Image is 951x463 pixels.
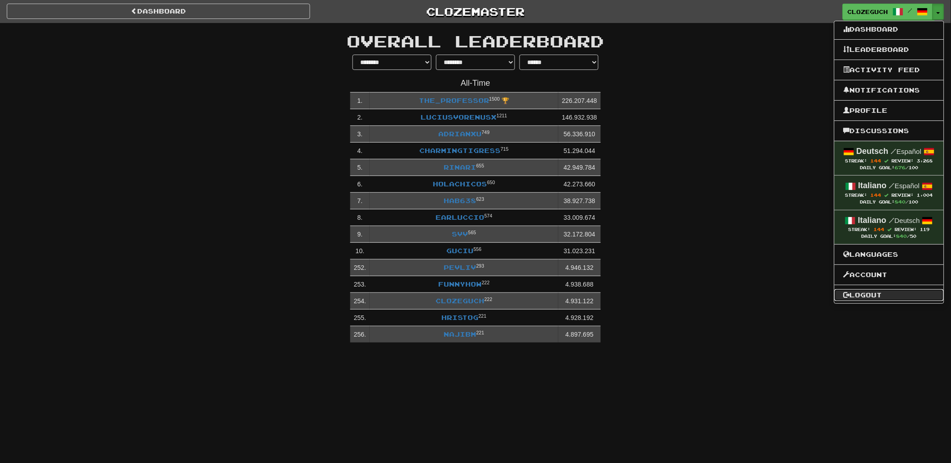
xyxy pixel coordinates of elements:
span: 1,004 [917,193,933,198]
span: 144 [871,158,881,163]
td: 51.294.044 [558,143,601,159]
td: 38.927.738 [558,193,601,209]
strong: Italiano [858,216,886,225]
td: 226.207.448 [558,93,601,109]
span: Streak: [845,158,867,163]
span: Streak includes today. [888,227,892,231]
a: Guciu [446,247,473,255]
span: Clozeguch [848,8,888,16]
a: The_Professor [419,97,489,104]
sup: Level 655 [476,163,484,168]
span: Streak includes today. [885,159,889,163]
sup: Level 749 [482,130,490,135]
a: Leaderboard [835,44,944,56]
td: 1 . [350,93,370,109]
td: 33.009.674 [558,209,601,226]
a: Logout [835,289,944,301]
span: 840 [895,199,905,204]
td: 42.949.784 [558,159,601,176]
a: Dashboard [835,23,944,35]
a: dashboard [7,4,310,19]
span: 🏆 [501,97,509,104]
a: Rinari [444,163,476,171]
td: 3 . [350,126,370,143]
td: 6 . [350,176,370,193]
strong: Italiano [858,181,887,190]
a: Deutsch /Español Streak: 144 Review: 3,268 Daily Goal:676/100 [835,141,944,175]
td: 2 . [350,109,370,126]
td: 32.172.804 [558,226,601,243]
span: 144 [874,227,885,232]
span: / [889,216,895,224]
sup: Level 221 [478,313,487,319]
a: Discussions [835,125,944,137]
small: Español [889,182,920,190]
a: svv [452,230,468,238]
span: 3,268 [917,158,933,163]
a: Clozemaster [324,4,627,19]
a: Languages [835,249,944,260]
div: Daily Goal: /100 [844,164,935,171]
span: / [908,7,913,14]
span: Streak includes today. [885,193,889,197]
a: pevliv [444,264,476,271]
td: 10 . [350,243,370,259]
td: 4.928.192 [558,310,601,326]
td: 255 . [350,310,370,326]
h1: Overall Leaderboard [218,32,733,50]
a: Italiano /Deutsch Streak: 144 Review: 119 Daily Goal:840/50 [835,210,944,244]
sup: Level 623 [476,196,484,202]
a: Clozeguch / [843,4,933,20]
a: Clozeguch [436,297,484,305]
td: 256 . [350,326,370,343]
span: 119 [920,227,930,232]
a: Funnyhow [438,280,482,288]
td: 4.946.132 [558,259,601,276]
a: LuciusVorenusX [421,113,497,121]
td: 254 . [350,293,370,310]
a: HristoG [441,314,478,321]
a: Account [835,269,944,281]
sup: Level 293 [476,263,484,269]
span: / [891,147,897,155]
td: 4.938.688 [558,276,601,293]
td: 7 . [350,193,370,209]
h4: All-Time [350,79,601,88]
a: Profile [835,105,944,116]
span: Streak: [849,227,871,232]
sup: Level 221 [476,330,484,335]
span: Streak: [845,193,867,198]
td: 5 . [350,159,370,176]
a: hab638 [444,197,476,204]
a: Activity Feed [835,64,944,76]
span: Review: [895,227,917,232]
a: Earluccio [436,213,484,221]
sup: Level 556 [473,246,482,252]
span: 840 [896,233,907,239]
span: 676 [895,165,905,170]
td: 9 . [350,226,370,243]
sup: Level 222 [482,280,490,285]
sup: Level 1211 [497,113,507,118]
sup: Level 650 [487,180,495,185]
td: 4.931.122 [558,293,601,310]
sup: Level 1500 [489,96,500,102]
td: 31.023.231 [558,243,601,259]
div: Daily Goal: /50 [844,233,935,240]
a: Italiano /Español Streak: 144 Review: 1,004 Daily Goal:840/100 [835,176,944,209]
span: Review: [892,158,914,163]
div: Daily Goal: /100 [844,199,935,205]
td: 146.932.938 [558,109,601,126]
td: 4 . [350,143,370,159]
td: 252 . [350,259,370,276]
sup: Level 574 [484,213,492,218]
td: 4.897.695 [558,326,601,343]
span: / [889,181,895,190]
sup: Level 715 [501,146,509,152]
td: 8 . [350,209,370,226]
td: 42.273.660 [558,176,601,193]
span: Review: [892,193,914,198]
a: Holachicos [433,180,487,188]
small: Deutsch [889,217,920,224]
span: 144 [871,192,881,198]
